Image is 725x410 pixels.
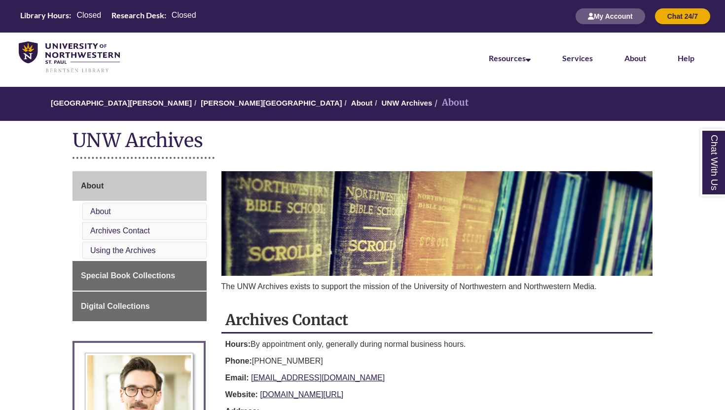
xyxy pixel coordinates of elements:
[655,12,710,20] a: Chat 24/7
[576,8,645,24] button: My Account
[72,171,207,201] a: About
[221,281,653,293] p: The UNW Archives exists to support the mission of the University of Northwestern and Northwestern...
[76,11,101,19] span: Closed
[225,357,252,365] strong: Phone:
[678,53,694,63] a: Help
[72,171,207,321] div: Guide Page Menu
[562,53,593,63] a: Services
[72,261,207,291] a: Special Book Collections
[172,11,196,19] span: Closed
[51,99,192,107] a: [GEOGRAPHIC_DATA][PERSON_NAME]
[225,338,649,350] p: By appointment only, generally during normal business hours.
[16,10,72,21] th: Library Hours:
[576,12,645,20] a: My Account
[90,207,111,216] a: About
[225,355,649,367] p: [PHONE_NUMBER]
[382,99,433,107] a: UNW Archives
[225,390,258,399] strong: Website:
[201,99,342,107] a: [PERSON_NAME][GEOGRAPHIC_DATA]
[90,226,150,235] a: Archives Contact
[225,373,249,382] strong: Email:
[81,271,175,280] span: Special Book Collections
[72,128,652,154] h1: UNW Archives
[108,10,168,21] th: Research Desk:
[221,307,653,334] h2: Archives Contact
[72,292,207,321] a: Digital Collections
[16,10,200,23] a: Hours Today
[489,53,531,63] a: Resources
[225,340,251,348] strong: Hours:
[351,99,372,107] a: About
[19,41,120,74] img: UNWSP Library Logo
[81,302,150,310] span: Digital Collections
[624,53,646,63] a: About
[16,10,200,22] table: Hours Today
[432,96,469,110] li: About
[251,373,385,382] a: [EMAIL_ADDRESS][DOMAIN_NAME]
[90,246,156,255] a: Using the Archives
[655,8,710,24] button: Chat 24/7
[81,182,104,190] span: About
[260,390,343,399] a: [DOMAIN_NAME][URL]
